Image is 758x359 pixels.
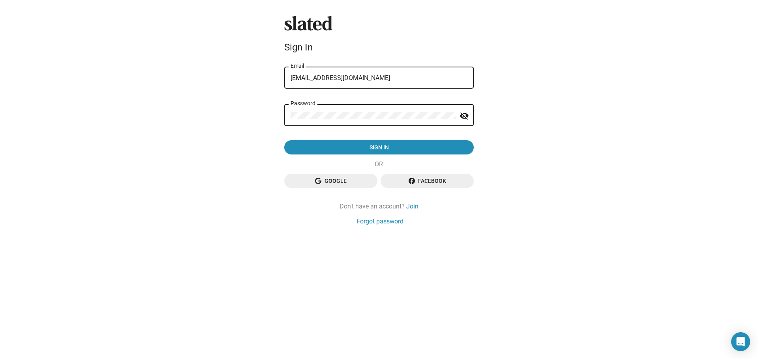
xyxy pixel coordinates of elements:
div: Don't have an account? [284,202,474,210]
sl-branding: Sign In [284,16,474,56]
div: Open Intercom Messenger [731,332,750,351]
button: Sign in [284,140,474,154]
button: Show password [456,108,472,124]
mat-icon: visibility_off [460,110,469,122]
button: Facebook [381,174,474,188]
a: Forgot password [356,217,403,225]
button: Google [284,174,377,188]
span: Sign in [291,140,467,154]
span: Google [291,174,371,188]
span: Facebook [387,174,467,188]
div: Sign In [284,42,474,53]
a: Join [406,202,418,210]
